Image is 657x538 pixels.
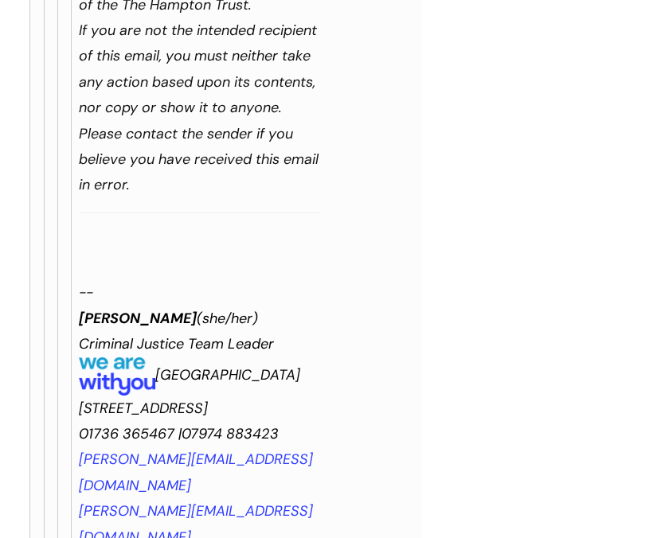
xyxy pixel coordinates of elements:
[79,450,313,494] a: [PERSON_NAME][EMAIL_ADDRESS][DOMAIN_NAME]
[79,424,182,443] span: 01736 365467 |
[182,424,279,443] span: 07974 883423
[79,283,93,302] span: --
[79,399,208,418] span: [STREET_ADDRESS]
[79,365,300,384] span: [GEOGRAPHIC_DATA]
[79,309,258,328] span: (she/her)
[79,309,197,328] b: [PERSON_NAME]
[79,334,274,353] span: Criminal Justice Team Leader
[79,357,155,396] img: uc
